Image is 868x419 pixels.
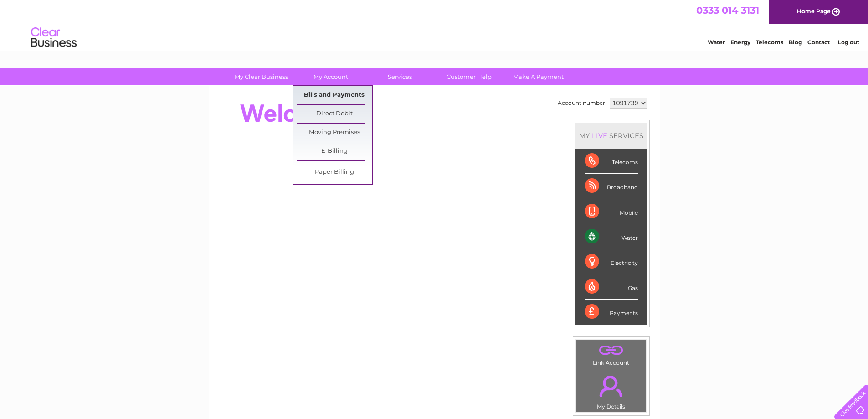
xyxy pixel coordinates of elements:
[585,274,638,300] div: Gas
[730,39,750,46] a: Energy
[585,224,638,249] div: Water
[576,340,647,368] td: Link Account
[297,86,372,104] a: Bills and Payments
[555,95,607,111] td: Account number
[362,68,437,85] a: Services
[789,39,802,46] a: Blog
[297,124,372,142] a: Moving Premises
[224,68,299,85] a: My Clear Business
[585,249,638,274] div: Electricity
[579,370,644,402] a: .
[575,123,647,149] div: MY SERVICES
[219,5,650,44] div: Clear Business is a trading name of Verastar Limited (registered in [GEOGRAPHIC_DATA] No. 3667643...
[585,199,638,224] div: Mobile
[696,5,759,16] a: 0333 014 3131
[297,163,372,181] a: Paper Billing
[585,300,638,324] div: Payments
[585,174,638,199] div: Broadband
[756,39,783,46] a: Telecoms
[31,24,77,52] img: logo.png
[579,342,644,358] a: .
[708,39,725,46] a: Water
[297,105,372,123] a: Direct Debit
[501,68,576,85] a: Make A Payment
[838,39,859,46] a: Log out
[585,149,638,174] div: Telecoms
[431,68,507,85] a: Customer Help
[807,39,830,46] a: Contact
[576,368,647,413] td: My Details
[590,131,609,140] div: LIVE
[297,142,372,160] a: E-Billing
[293,68,368,85] a: My Account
